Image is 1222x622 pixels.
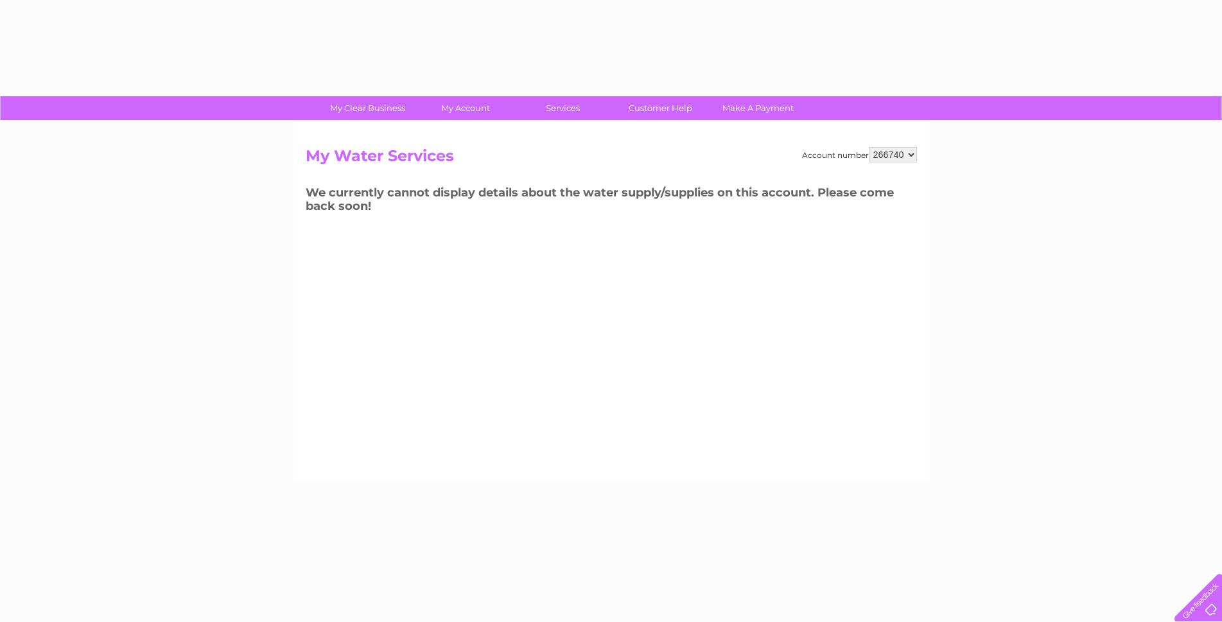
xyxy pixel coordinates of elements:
a: Customer Help [607,96,713,120]
a: Services [510,96,616,120]
h2: My Water Services [306,147,917,171]
a: Make A Payment [705,96,811,120]
a: My Clear Business [315,96,421,120]
a: My Account [412,96,518,120]
div: Account number [802,147,917,162]
h3: We currently cannot display details about the water supply/supplies on this account. Please come ... [306,184,917,219]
